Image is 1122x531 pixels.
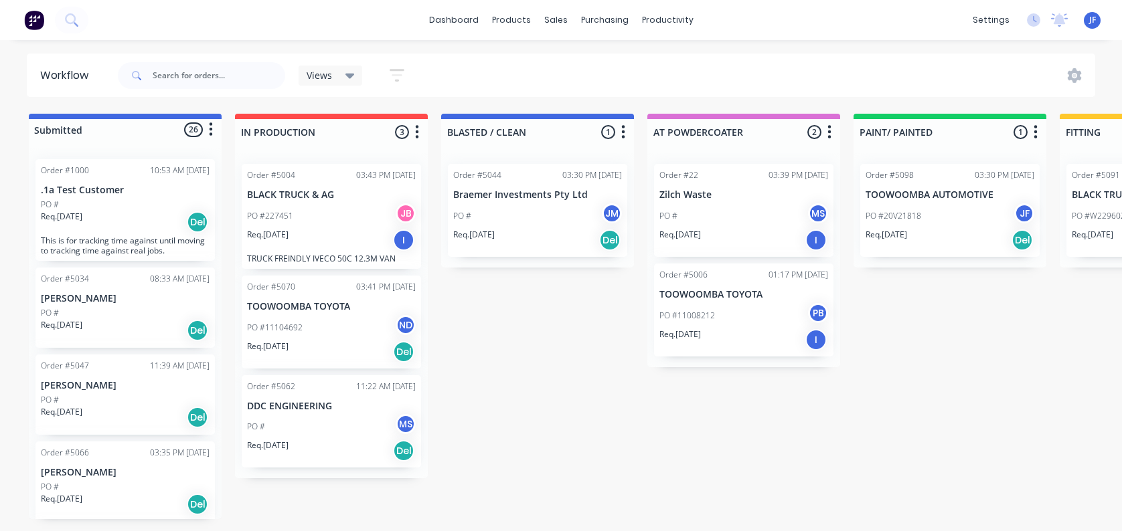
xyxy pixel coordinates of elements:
p: TRUCK FREINDLY IVECO 50C 12.3M VAN [247,253,416,263]
div: Order #22 [659,169,698,181]
p: Req. [DATE] [41,493,82,505]
div: Workflow [40,68,95,84]
div: Order #504711:39 AM [DATE][PERSON_NAME]PO #Req.[DATE]Del [35,354,215,435]
div: 03:30 PM [DATE] [562,169,622,181]
div: MS [808,203,828,223]
a: dashboard [422,10,485,30]
div: Del [393,341,414,362]
div: productivity [635,10,700,30]
span: Views [307,68,332,82]
div: Order #1000 [41,165,89,177]
div: Order #5070 [247,281,295,293]
div: Order #506603:35 PM [DATE][PERSON_NAME]PO #Req.[DATE]Del [35,441,215,522]
div: 11:22 AM [DATE] [356,381,416,393]
div: JB [396,203,416,223]
p: Req. [DATE] [659,229,701,241]
div: 08:33 AM [DATE] [150,273,210,285]
div: 03:41 PM [DATE] [356,281,416,293]
div: JF [1014,203,1034,223]
div: 03:35 PM [DATE] [150,447,210,459]
p: TOOWOOMBA TOYOTA [247,301,416,312]
div: Order #506211:22 AM [DATE]DDC ENGINEERINGPO #MSReq.[DATE]Del [242,375,421,468]
div: Order #500403:43 PM [DATE]BLACK TRUCK & AGPO #227451JBReq.[DATE]ITRUCK FREINDLY IVECO 50C 12.3M VAN [242,164,421,269]
div: Order #5098 [866,169,914,181]
div: 11:39 AM [DATE] [150,360,210,372]
div: Del [393,440,414,461]
p: Req. [DATE] [866,229,907,241]
p: Req. [DATE] [247,340,289,352]
div: MS [396,414,416,434]
div: ND [396,315,416,335]
div: JM [602,203,622,223]
p: This is for tracking time against until moving to tracking time against real jobs. [41,235,210,255]
div: 03:43 PM [DATE] [356,169,416,181]
p: PO #227451 [247,210,293,222]
div: Del [599,229,621,251]
div: 03:39 PM [DATE] [769,169,828,181]
div: Order #507003:41 PM [DATE]TOOWOOMBA TOYOTAPO #11104692NDReq.[DATE]Del [242,276,421,368]
div: I [805,229,827,251]
span: JF [1089,14,1096,26]
div: Order #5006 [659,269,708,281]
div: Del [187,211,208,233]
p: [PERSON_NAME] [41,380,210,391]
p: Req. [DATE] [453,229,495,241]
p: PO # [453,210,471,222]
p: PO # [659,210,677,222]
p: Req. [DATE] [247,229,289,241]
div: Del [1012,229,1033,251]
p: PO #11008212 [659,310,715,322]
input: Search for orders... [153,62,285,89]
p: TOOWOOMBA TOYOTA [659,289,828,300]
p: PO #20V21818 [866,210,921,222]
div: Order #5047 [41,360,89,372]
div: Order #500601:17 PM [DATE]TOOWOOMBA TOYOTAPO #11008212PBReq.[DATE]I [654,263,833,356]
div: Order #100010:53 AM [DATE].1a Test CustomerPO #Req.[DATE]DelThis is for tracking time against unt... [35,159,215,261]
p: [PERSON_NAME] [41,293,210,304]
div: Order #5066 [41,447,89,459]
div: Order #5034 [41,273,89,285]
div: Order #2203:39 PM [DATE]Zilch WastePO #MSReq.[DATE]I [654,164,833,257]
p: DDC ENGINEERING [247,401,416,412]
div: Order #5062 [247,381,295,393]
img: Factory [24,10,44,30]
p: Req. [DATE] [247,439,289,451]
p: PO # [41,199,59,211]
div: 10:53 AM [DATE] [150,165,210,177]
p: PO # [247,421,265,433]
div: Order #5044 [453,169,501,181]
p: Req. [DATE] [41,211,82,223]
p: .1a Test Customer [41,185,210,196]
p: Req. [DATE] [41,319,82,331]
p: PO # [41,394,59,406]
p: [PERSON_NAME] [41,467,210,478]
div: 01:17 PM [DATE] [769,269,828,281]
div: Order #509803:30 PM [DATE]TOOWOOMBA AUTOMOTIVEPO #20V21818JFReq.[DATE]Del [860,164,1040,257]
div: 03:30 PM [DATE] [975,169,1034,181]
div: PB [808,303,828,323]
div: sales [538,10,574,30]
div: Order #5004 [247,169,295,181]
p: Zilch Waste [659,189,828,201]
div: I [393,229,414,251]
div: settings [966,10,1016,30]
p: PO # [41,481,59,493]
div: Order #504403:30 PM [DATE]Braemer Investments Pty LtdPO #JMReq.[DATE]Del [448,164,627,257]
p: Req. [DATE] [659,328,701,340]
div: Order #503408:33 AM [DATE][PERSON_NAME]PO #Req.[DATE]Del [35,268,215,348]
p: PO # [41,307,59,319]
div: Del [187,320,208,341]
div: Del [187,407,208,428]
div: I [805,329,827,350]
p: BLACK TRUCK & AG [247,189,416,201]
div: purchasing [574,10,635,30]
div: products [485,10,538,30]
p: TOOWOOMBA AUTOMOTIVE [866,189,1034,201]
p: PO #11104692 [247,322,303,334]
p: Braemer Investments Pty Ltd [453,189,622,201]
p: Req. [DATE] [1072,229,1113,241]
div: Order #5091 [1072,169,1120,181]
p: Req. [DATE] [41,406,82,418]
div: Del [187,494,208,515]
